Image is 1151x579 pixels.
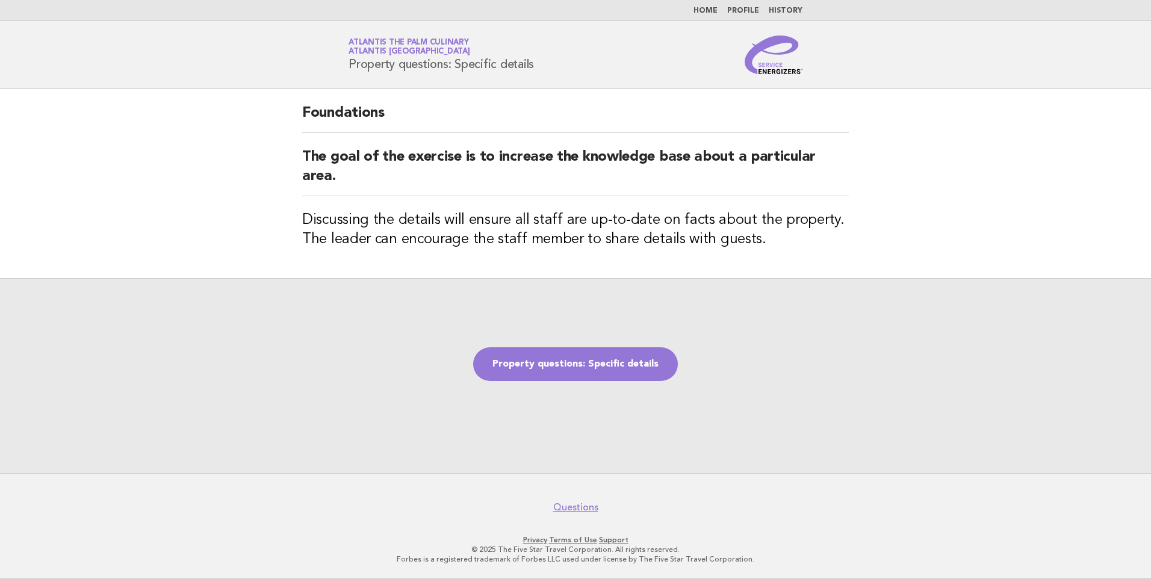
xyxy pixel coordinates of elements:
[549,536,597,544] a: Terms of Use
[553,501,598,513] a: Questions
[769,7,802,14] a: History
[599,536,628,544] a: Support
[745,36,802,74] img: Service Energizers
[349,39,534,70] h1: Property questions: Specific details
[727,7,759,14] a: Profile
[349,39,470,55] a: Atlantis The Palm CulinaryAtlantis [GEOGRAPHIC_DATA]
[349,48,470,56] span: Atlantis [GEOGRAPHIC_DATA]
[302,147,849,196] h2: The goal of the exercise is to increase the knowledge base about a particular area.
[523,536,547,544] a: Privacy
[302,104,849,133] h2: Foundations
[693,7,718,14] a: Home
[207,535,944,545] p: · ·
[207,554,944,564] p: Forbes is a registered trademark of Forbes LLC used under license by The Five Star Travel Corpora...
[473,347,678,381] a: Property questions: Specific details
[207,545,944,554] p: © 2025 The Five Star Travel Corporation. All rights reserved.
[302,211,849,249] h3: Discussing the details will ensure all staff are up-to-date on facts about the property. The lead...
